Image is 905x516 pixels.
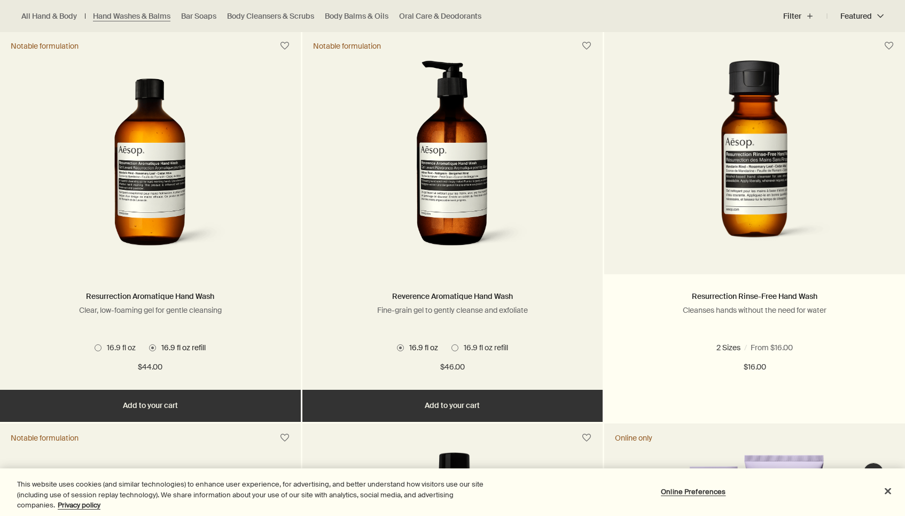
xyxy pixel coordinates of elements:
img: Aesop Resurrection Aromatique Hand Wash in amber bottle with screw top [71,60,230,258]
a: Reverence Aromatique Hand Wash [392,291,513,301]
button: Save to cabinet [879,36,899,56]
div: Online only [615,433,652,443]
a: All Hand & Body [21,11,77,21]
p: Cleanses hands without the need for water [620,305,889,315]
span: $16.00 [744,361,766,374]
button: Save to cabinet [577,428,596,448]
a: Oral Care & Deodorants [399,11,481,21]
a: Bar Soaps [181,11,216,21]
button: Live Assistance [863,463,884,484]
button: Save to cabinet [577,36,596,56]
span: 16.9 fl oz [102,343,136,352]
span: 16.9 fl oz [404,343,438,352]
a: More information about your privacy, opens in a new tab [58,500,100,510]
button: Featured [827,3,884,29]
div: Notable formulation [313,41,381,51]
span: 16.9 fl oz refill [156,343,206,352]
a: Resurrection Rinse-Free Hand Wash [692,291,817,301]
a: Body Balms & Oils [325,11,388,21]
div: Notable formulation [11,433,79,443]
img: Reverence Aromatique Hand Wash with pump [373,60,533,258]
button: Save to cabinet [275,36,294,56]
a: Reverence Aromatique Hand Wash with pump [302,60,603,274]
div: Notable formulation [11,41,79,51]
span: $44.00 [138,361,162,374]
a: Resurrection Aromatique Hand Wash [86,291,214,301]
button: Save to cabinet [275,428,294,448]
span: 1.6 fl oz [716,343,745,352]
button: Add to your cart - $46.00 [302,390,603,422]
button: Close [876,479,900,503]
span: 16.9 fl oz refill [458,343,508,352]
span: 16.9 fl oz [766,343,800,352]
span: $46.00 [440,361,465,374]
a: Hand Washes & Balms [93,11,170,21]
img: Resurrection Rinse-Free Hand Wash in amber plastic bottle [653,60,856,258]
p: Clear, low-foaming gel for gentle cleansing [16,305,285,315]
p: Fine-grain gel to gently cleanse and exfoliate [318,305,587,315]
div: This website uses cookies (and similar technologies) to enhance user experience, for advertising,... [17,479,498,511]
button: Online Preferences, Opens the preference center dialog [660,481,727,502]
a: Body Cleansers & Scrubs [227,11,314,21]
a: Resurrection Rinse-Free Hand Wash in amber plastic bottle [604,60,905,274]
button: Filter [783,3,827,29]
